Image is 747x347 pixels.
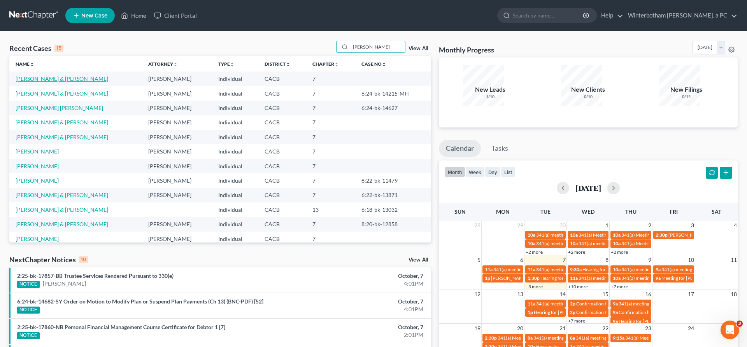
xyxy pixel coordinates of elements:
a: [PERSON_NAME] & [PERSON_NAME] [16,206,108,213]
a: Typeunfold_more [218,61,235,67]
span: 2 [647,221,652,230]
td: Individual [212,144,258,159]
span: 6 [519,255,524,265]
span: 341(a) meeting for [PERSON_NAME] [PERSON_NAME] [621,275,734,281]
div: 10 [79,256,88,263]
span: 341(a) meeting for [PERSON_NAME] [PERSON_NAME] and [PERSON_NAME] [576,335,734,341]
td: CACB [258,159,307,173]
td: 13 [306,202,355,217]
div: 4:01PM [293,305,423,313]
span: Mon [496,208,510,215]
span: 17 [687,289,695,299]
span: 9:15a [613,335,624,341]
span: 341(a) Meeting for [PERSON_NAME] [498,335,573,341]
span: 341(a) meeting for [PERSON_NAME] & [PERSON_NAME] [579,241,695,246]
span: Wed [582,208,594,215]
td: [PERSON_NAME] [142,217,212,232]
button: day [485,167,501,177]
td: [PERSON_NAME] [142,130,212,144]
a: [PERSON_NAME] [16,235,59,242]
div: October, 7 [293,298,423,305]
span: 12 [473,289,481,299]
a: Calendar [439,140,481,157]
span: Sun [454,208,466,215]
td: [PERSON_NAME] [142,86,212,101]
td: [PERSON_NAME] [142,159,212,173]
td: Individual [212,217,258,232]
div: New Leads [463,85,517,94]
span: 3 [690,221,695,230]
td: 6:18-bk-13032 [355,202,431,217]
span: 9 [647,255,652,265]
span: Hearing for [PERSON_NAME] and [PERSON_NAME] [582,267,689,272]
td: CACB [258,101,307,115]
a: [PERSON_NAME] [16,163,59,169]
a: [PERSON_NAME] [16,148,59,155]
span: 341(a) meeting for Bravado Partners LLC [579,275,661,281]
i: unfold_more [30,62,34,67]
span: 2p [570,301,575,307]
td: Individual [212,71,258,86]
a: [PERSON_NAME] [16,177,59,184]
span: 10 [687,255,695,265]
a: Case Nounfold_more [361,61,386,67]
i: unfold_more [334,62,339,67]
span: 29 [516,221,524,230]
div: 0/10 [561,94,615,100]
span: 9:30a [570,267,582,272]
td: 8:22-bk-11479 [355,173,431,188]
span: 21 [559,324,566,333]
span: 341(a) meeting for [PERSON_NAME] [533,335,608,341]
a: +2 more [526,249,543,255]
span: 7 [562,255,566,265]
a: 6:24-bk-14682-SY Order on Motion to Modify Plan or Suspend Plan Payments (Ch 13) (BNC-PDF) [52] [17,298,263,305]
span: Confirmation Hearing for Avinash [PERSON_NAME] [576,301,682,307]
td: 7 [306,232,355,246]
button: month [444,167,465,177]
a: [PERSON_NAME] & [PERSON_NAME] [16,192,108,198]
span: 341(a) Meeting for [PERSON_NAME] and [PERSON_NAME] [625,335,747,341]
span: 30 [559,221,566,230]
span: New Case [81,13,107,19]
td: 7 [306,159,355,173]
span: 19 [473,324,481,333]
i: unfold_more [173,62,178,67]
div: October, 7 [293,272,423,280]
div: NextChapter Notices [9,255,88,264]
span: 11a [528,267,535,272]
span: 3 [736,321,743,327]
span: Hearing for [PERSON_NAME] [534,309,594,315]
a: Tasks [484,140,515,157]
span: Thu [625,208,637,215]
span: 2p [570,309,575,315]
span: 2:30p [656,232,668,238]
div: New Filings [659,85,714,94]
span: 341(a) meeting for [PERSON_NAME] [536,301,611,307]
a: Winterbotham [PERSON_NAME], a PC [624,9,737,23]
td: 7 [306,188,355,202]
span: 10a [528,241,535,246]
span: 8a [570,335,575,341]
td: CACB [258,232,307,246]
span: 341(a) Meeting for [PERSON_NAME] and [PERSON_NAME] [621,241,743,246]
span: Fri [670,208,678,215]
span: 1:30p [528,275,540,281]
td: [PERSON_NAME] [142,71,212,86]
a: [PERSON_NAME] & [PERSON_NAME] [16,221,108,227]
span: 4 [733,221,738,230]
span: 13 [516,289,524,299]
span: 16 [644,289,652,299]
td: Individual [212,202,258,217]
td: [PERSON_NAME] [142,101,212,115]
a: [PERSON_NAME] [PERSON_NAME] [16,105,103,111]
span: 23 [644,324,652,333]
td: Individual [212,188,258,202]
td: 7 [306,115,355,130]
td: Individual [212,115,258,130]
td: [PERSON_NAME] [142,188,212,202]
td: 7 [306,71,355,86]
div: 0/15 [659,94,714,100]
a: [PERSON_NAME] [43,280,86,288]
div: 4:01PM [293,280,423,288]
span: 28 [473,221,481,230]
